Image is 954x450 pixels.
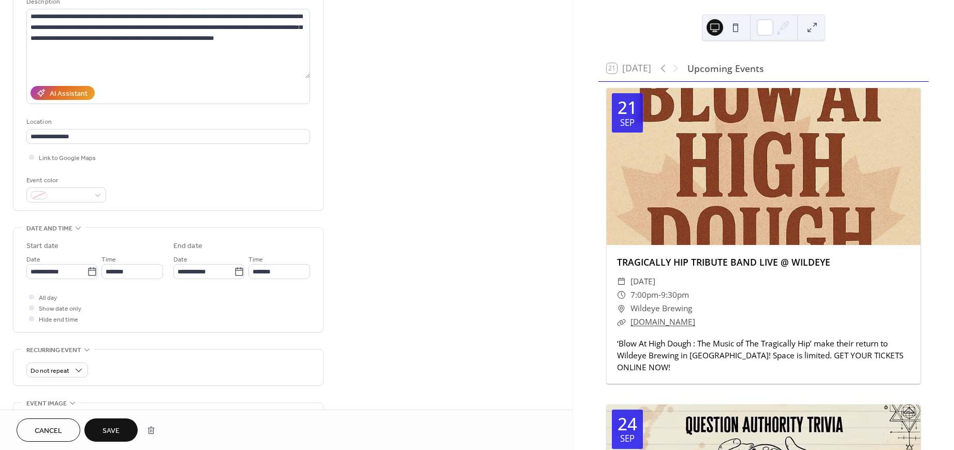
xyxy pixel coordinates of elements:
[35,426,62,437] span: Cancel
[102,426,120,437] span: Save
[617,256,830,268] a: TRAGICALLY HIP TRIBUTE BAND LIVE @ WILDEYE
[26,117,308,127] div: Location
[101,254,116,265] span: Time
[50,89,87,99] div: AI Assistant
[607,338,920,373] div: ‘Blow At High Dough : The Music of The Tragically Hip’ make their return to Wildeye Brewing in [G...
[620,434,635,443] div: Sep
[39,314,78,325] span: Hide end time
[617,302,626,315] div: ​
[630,275,655,288] span: [DATE]
[39,293,57,303] span: All day
[26,345,81,356] span: Recurring event
[687,62,764,75] div: Upcoming Events
[630,316,695,327] a: [DOMAIN_NAME]
[84,418,138,442] button: Save
[26,223,72,234] span: Date and time
[26,241,58,252] div: Start date
[630,288,658,302] span: 7:00pm
[658,288,661,302] span: -
[661,288,689,302] span: 9:30pm
[617,288,626,302] div: ​
[26,398,67,409] span: Event image
[31,86,95,100] button: AI Assistant
[630,302,692,315] span: Wildeye Brewing
[31,365,69,377] span: Do not repeat
[26,254,40,265] span: Date
[618,415,637,432] div: 24
[618,99,637,116] div: 21
[617,275,626,288] div: ​
[39,303,81,314] span: Show date only
[39,153,96,164] span: Link to Google Maps
[173,254,187,265] span: Date
[26,175,104,186] div: Event color
[173,241,202,252] div: End date
[248,254,263,265] span: Time
[617,315,626,329] div: ​
[620,119,635,127] div: Sep
[17,418,80,442] button: Cancel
